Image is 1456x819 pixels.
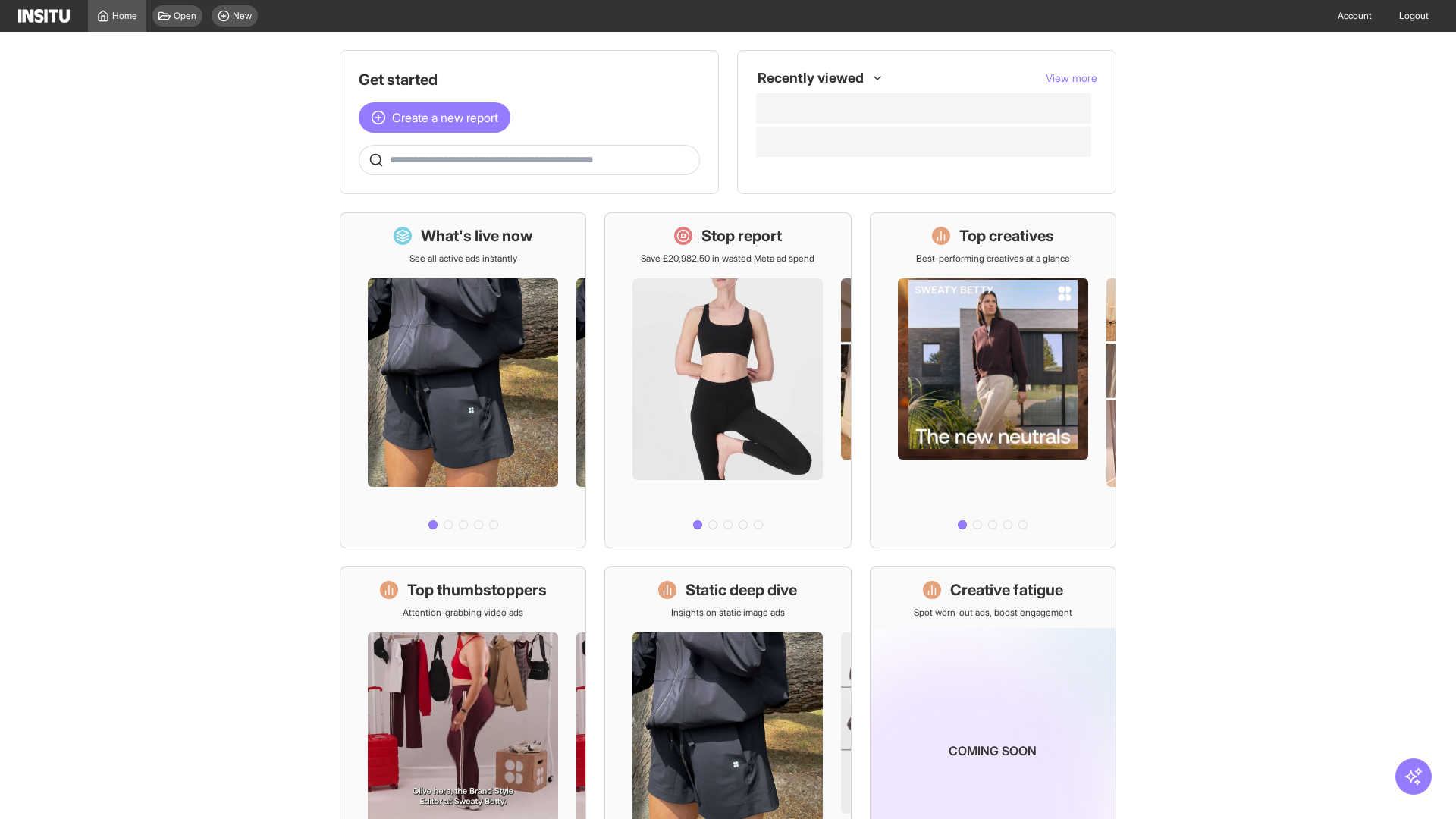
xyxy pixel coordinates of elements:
[701,225,782,246] h1: Stop report
[359,69,700,90] h1: Get started
[340,212,586,548] a: What's live nowSee all active ads instantly
[403,607,523,619] p: Attention-grabbing video ads
[18,9,70,23] img: Logo
[112,10,137,22] span: Home
[671,607,785,619] p: Insights on static image ads
[916,253,1070,265] p: Best-performing creatives at a glance
[1046,71,1097,84] span: View more
[686,579,797,601] h1: Static deep dive
[959,225,1054,246] h1: Top creatives
[409,253,517,265] p: See all active ads instantly
[392,108,498,127] span: Create a new report
[1046,71,1097,86] button: View more
[421,225,533,246] h1: What's live now
[174,10,196,22] span: Open
[641,253,814,265] p: Save £20,982.50 in wasted Meta ad spend
[870,212,1116,548] a: Top creativesBest-performing creatives at a glance
[359,102,510,133] button: Create a new report
[233,10,252,22] span: New
[407,579,547,601] h1: Top thumbstoppers
[604,212,851,548] a: Stop reportSave £20,982.50 in wasted Meta ad spend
